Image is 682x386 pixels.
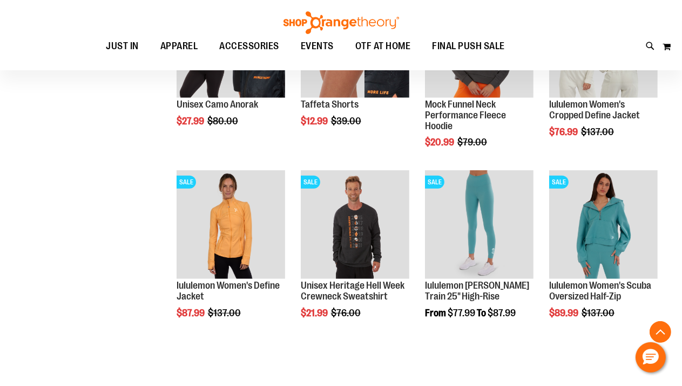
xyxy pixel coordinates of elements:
span: $20.99 [425,137,456,148]
span: FINAL PUSH SALE [432,34,505,58]
span: From [425,308,446,318]
a: Mock Funnel Neck Performance Fleece Hoodie [425,99,506,131]
span: To [477,308,486,318]
img: Product image for lululemon Womens Wunder Train High-Rise Tight 25in [425,170,534,279]
span: JUST IN [106,34,139,58]
span: $79.00 [457,137,489,148]
img: Shop Orangetheory [282,11,401,34]
a: ACCESSORIES [208,34,290,59]
div: product [295,165,415,346]
button: Hello, have a question? Let’s chat. [636,342,666,372]
a: Unisex Camo Anorak [177,99,258,110]
span: OTF AT HOME [355,34,411,58]
a: Product image for lululemon Womens Scuba Oversized Half ZipSALE [549,170,658,281]
a: APPAREL [150,34,209,58]
span: $137.00 [208,308,242,318]
span: ACCESSORIES [219,34,279,58]
span: $76.00 [331,308,362,318]
a: FINAL PUSH SALE [421,34,516,59]
a: EVENTS [290,34,345,59]
a: JUST IN [95,34,150,59]
span: $80.00 [207,116,240,127]
a: Unisex Heritage Hell Week Crewneck Sweatshirt [301,280,404,302]
a: lululemon [PERSON_NAME] Train 25" High-Rise [425,280,529,302]
div: product [544,165,663,346]
a: OTF AT HOME [345,34,422,59]
a: lululemon Women's Cropped Define Jacket [549,99,640,121]
img: Product image for lululemon Define Jacket [177,170,285,279]
img: Product image for Unisex Heritage Hell Week Crewneck Sweatshirt [301,170,409,279]
span: $76.99 [549,127,579,137]
span: $21.99 [301,308,329,318]
span: APPAREL [160,34,198,58]
span: $87.99 [488,308,516,318]
div: product [420,165,539,346]
a: Product image for lululemon Define JacketSALE [177,170,285,281]
a: Product image for lululemon Womens Wunder Train High-Rise Tight 25inSALE [425,170,534,281]
span: $137.00 [581,127,616,137]
span: SALE [425,176,444,189]
span: $77.99 [448,308,475,318]
span: $137.00 [582,308,616,318]
span: SALE [177,176,196,189]
span: $89.99 [549,308,580,318]
span: EVENTS [301,34,334,58]
span: SALE [549,176,569,189]
a: lululemon Women's Scuba Oversized Half-Zip [549,280,651,302]
span: $87.99 [177,308,206,318]
button: Back To Top [650,321,671,343]
a: lululemon Women's Define Jacket [177,280,280,302]
span: $12.99 [301,116,329,127]
span: $39.00 [331,116,363,127]
a: Taffeta Shorts [301,99,359,110]
div: product [171,165,291,346]
img: Product image for lululemon Womens Scuba Oversized Half Zip [549,170,658,279]
a: Product image for Unisex Heritage Hell Week Crewneck SweatshirtSALE [301,170,409,281]
span: $27.99 [177,116,206,127]
span: SALE [301,176,320,189]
